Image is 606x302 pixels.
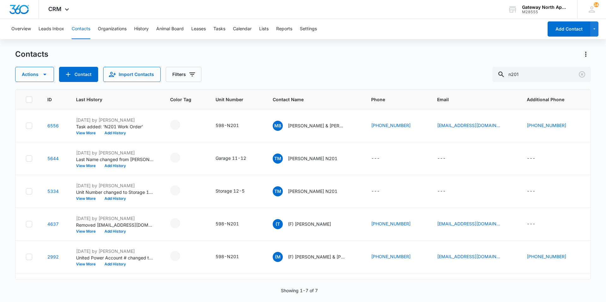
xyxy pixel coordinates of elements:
div: 598-N201 [216,220,239,227]
button: Actions [15,67,54,82]
div: Phone - (720) 971-9913 - Select to Edit Field [371,253,422,261]
div: --- [371,188,380,195]
div: Email - mario.borrego65@gmail.com - Select to Edit Field [437,122,512,130]
a: [PHONE_NUMBER] [527,253,566,260]
div: - - Select to Edit Field [170,120,192,130]
a: [EMAIL_ADDRESS][DOMAIN_NAME] [437,122,500,129]
span: ID [47,96,52,103]
div: Additional Phone - - Select to Edit Field [527,188,547,195]
p: (F) [PERSON_NAME] [288,221,331,227]
div: - - Select to Edit Field [170,153,192,163]
div: - - Select to Edit Field [170,185,192,195]
div: - - Select to Edit Field [170,251,192,261]
div: account id [522,10,568,14]
button: Filters [166,67,201,82]
button: Actions [581,49,591,59]
button: Contacts [72,19,90,39]
div: Additional Phone - - Select to Edit Field [527,220,547,228]
div: notifications count [594,2,599,7]
p: United Power Account # changed to 21136904. [76,254,155,261]
div: Phone - (970) 584-7679 - Select to Edit Field [371,122,422,130]
span: Last History [76,96,146,103]
button: View More [76,131,100,135]
button: History [134,19,149,39]
button: Add Contact [548,21,590,37]
p: [DATE] by [PERSON_NAME] [76,248,155,254]
div: --- [437,155,446,162]
button: View More [76,262,100,266]
div: Phone - - Select to Edit Field [371,155,391,162]
div: Contact Name - Thomas Morales N201 - Select to Edit Field [273,154,349,164]
p: [PERSON_NAME] & [PERSON_NAME] [288,122,345,129]
button: Animal Board [156,19,184,39]
button: Clear [577,69,587,79]
a: [EMAIL_ADDRESS][DOMAIN_NAME] [437,253,500,260]
p: Task added: 'N201 Work Order' [76,123,155,130]
button: View More [76,197,100,200]
a: [PHONE_NUMBER] [527,122,566,129]
div: Garage 11-12 [216,155,246,161]
p: [DATE] by [PERSON_NAME] [76,149,155,156]
button: Lists [259,19,269,39]
span: Email [437,96,502,103]
p: Removed [EMAIL_ADDRESS][DOMAIN_NAME] from the email marketing list, '[PERSON_NAME][GEOGRAPHIC_DAT... [76,222,155,228]
div: Contact Name - (F) Thomas Morales - Select to Edit Field [273,219,342,229]
span: MB [273,121,283,131]
button: Calendar [233,19,252,39]
p: Unit Number changed to Storage 12-5. [76,189,155,195]
button: Overview [11,19,31,39]
div: Phone - - Select to Edit Field [371,188,391,195]
div: Contact Name - (F) Maritza Escobar & Romeo Quijida - Select to Edit Field [273,252,356,262]
button: Import Contacts [103,67,161,82]
p: [DATE] by [PERSON_NAME] [76,182,155,189]
a: Navigate to contact details page for Thomas Morales N201 [47,189,59,194]
div: Unit Number - Garage 11-12 - Select to Edit Field [216,155,258,162]
button: Leases [191,19,206,39]
button: Add Contact [59,67,98,82]
div: 598-N201 [216,122,239,129]
div: account name [522,5,568,10]
div: Contact Name - Thomas Morales N201 - Select to Edit Field [273,186,349,196]
div: 598-N201 [216,253,239,260]
div: Additional Phone - (970) 584-7680 - Select to Edit Field [527,122,578,130]
p: Showing 1-7 of 7 [281,287,318,294]
span: (T [273,219,283,229]
button: Add History [100,131,130,135]
span: (M [273,252,283,262]
div: --- [371,155,380,162]
button: Add History [100,164,130,168]
a: Navigate to contact details page for (F) Maritza Escobar & Romeo Quijida [47,254,59,259]
p: [DATE] by [PERSON_NAME] [76,117,155,123]
span: TM [273,154,283,164]
div: Email - - Select to Edit Field [437,155,457,162]
span: TM [273,186,283,196]
a: [EMAIL_ADDRESS][DOMAIN_NAME] [437,220,500,227]
div: Additional Phone - (720) 984-9445 - Select to Edit Field [527,253,578,261]
span: Unit Number [216,96,258,103]
a: [PHONE_NUMBER] [371,122,411,129]
button: View More [76,164,100,168]
div: --- [437,188,446,195]
button: Organizations [98,19,127,39]
p: (F) [PERSON_NAME] & [PERSON_NAME] [288,253,345,260]
button: Add History [100,197,130,200]
span: Phone [371,96,413,103]
span: Color Tag [170,96,191,103]
button: Leads Inbox [39,19,64,39]
div: Email - jeannette99p@gmail.com - Select to Edit Field [437,253,512,261]
button: Reports [276,19,292,39]
a: [PHONE_NUMBER] [371,220,411,227]
div: Unit Number - 598-N201 - Select to Edit Field [216,220,250,228]
span: Contact Name [273,96,347,103]
div: Unit Number - Storage 12-5 - Select to Edit Field [216,188,256,195]
a: Navigate to contact details page for (F) Thomas Morales [47,221,59,227]
p: [DATE] by [PERSON_NAME] [76,215,155,222]
div: Contact Name - Mario Borrego & Minerva Albarran - Select to Edit Field [273,121,356,131]
div: Storage 12-5 [216,188,245,194]
p: [PERSON_NAME] N201 [288,188,337,195]
button: Add History [100,229,130,233]
div: Email - TAAMorales@hotmail.com - Select to Edit Field [437,220,512,228]
p: [PERSON_NAME] N201 [288,155,337,162]
button: Add History [100,262,130,266]
div: Additional Phone - - Select to Edit Field [527,155,547,162]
